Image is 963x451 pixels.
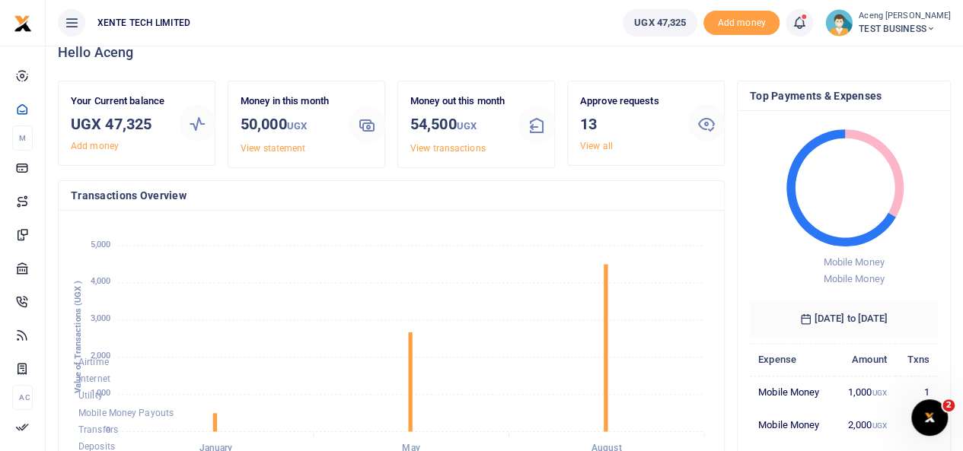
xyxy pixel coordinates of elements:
[410,94,506,110] p: Money out this month
[895,343,938,376] th: Txns
[410,113,506,138] h3: 54,500
[872,421,886,430] small: UGX
[750,343,834,376] th: Expense
[410,143,486,154] a: View transactions
[241,143,305,154] a: View statement
[91,351,111,360] tspan: 2,000
[750,408,834,440] td: Mobile Money
[834,376,895,408] td: 1,000
[106,425,110,435] tspan: 0
[750,376,834,408] td: Mobile Money
[580,141,613,151] a: View all
[825,9,951,37] a: profile-user Aceng [PERSON_NAME] TEST BUSINESS
[78,357,109,367] span: Airtime
[71,113,167,135] h3: UGX 47,325
[71,141,119,151] a: Add money
[12,385,33,410] li: Ac
[71,94,167,110] p: Your Current balance
[91,16,196,30] span: XENTE TECH LIMITED
[634,15,686,30] span: UGX 47,325
[911,399,948,436] iframe: Intercom live chat
[14,17,32,28] a: logo-small logo-large logo-large
[859,10,951,23] small: Aceng [PERSON_NAME]
[241,94,336,110] p: Money in this month
[942,399,955,411] span: 2
[58,44,951,61] h4: Hello Aceng
[456,120,476,132] small: UGX
[78,424,118,435] span: Transfers
[91,240,111,249] tspan: 5,000
[872,389,886,397] small: UGX
[750,87,938,104] h4: Top Payments & Expenses
[78,408,174,418] span: Mobile Money Payouts
[14,14,32,33] img: logo-small
[580,94,676,110] p: Approve requests
[617,9,703,37] li: Wallet ballance
[12,125,33,151] li: M
[91,388,111,398] tspan: 1,000
[895,376,938,408] td: 1
[287,120,307,132] small: UGX
[91,277,111,287] tspan: 4,000
[73,281,83,394] text: Value of Transactions (UGX )
[823,273,884,284] span: Mobile Money
[703,11,780,36] span: Add money
[825,9,853,37] img: profile-user
[623,9,697,37] a: UGX 47,325
[78,391,103,402] span: Utility
[834,408,895,440] td: 2,000
[580,113,676,135] h3: 13
[895,408,938,440] td: 2
[703,11,780,36] li: Toup your wallet
[859,22,951,36] span: TEST BUSINESS
[78,373,110,384] span: Internet
[823,256,884,268] span: Mobile Money
[71,187,712,204] h4: Transactions Overview
[241,113,336,138] h3: 50,000
[834,343,895,376] th: Amount
[91,314,111,324] tspan: 3,000
[750,300,938,337] h6: [DATE] to [DATE]
[703,16,780,27] a: Add money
